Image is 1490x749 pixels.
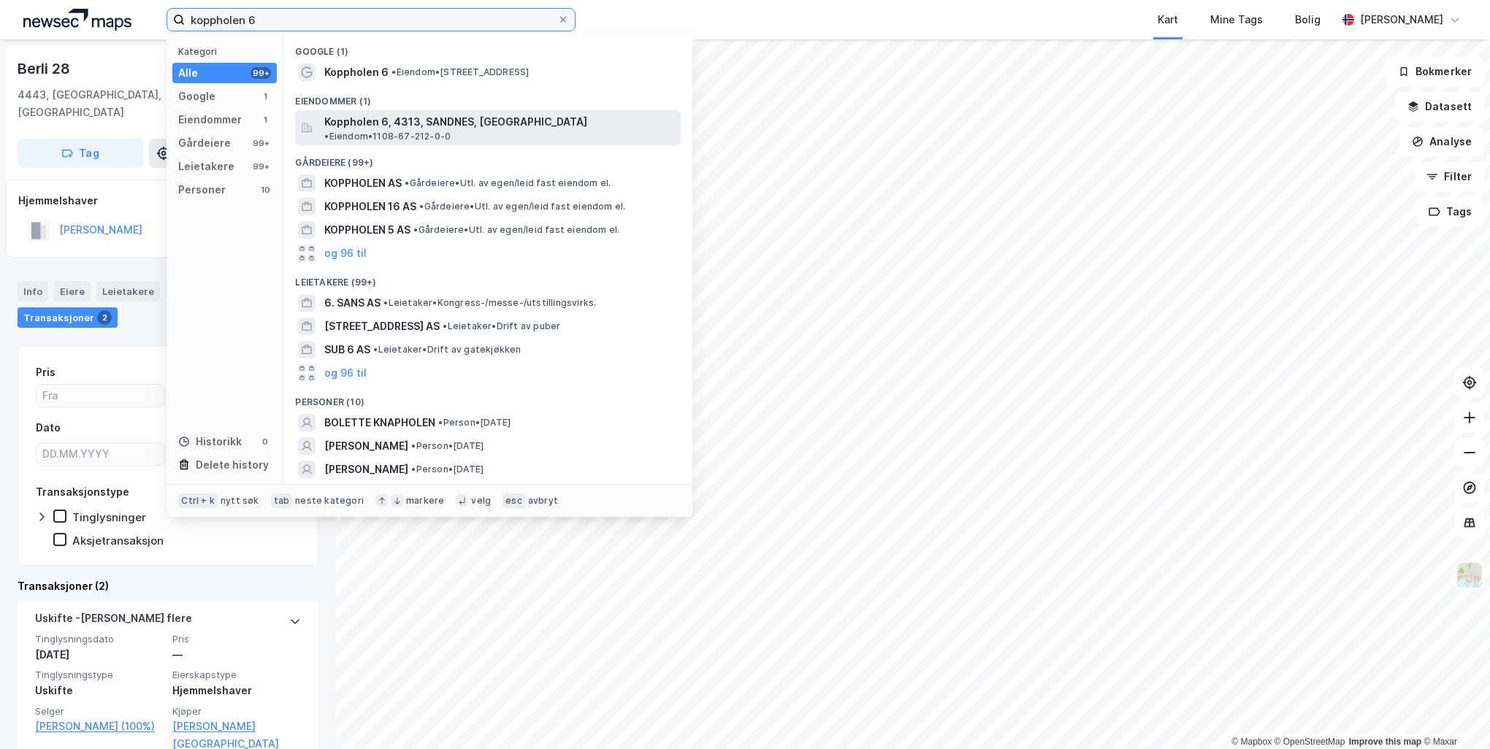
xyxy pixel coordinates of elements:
[18,307,118,328] div: Transaksjoner
[413,224,418,235] span: •
[23,9,131,31] img: logo.a4113a55bc3d86da70a041830d287a7e.svg
[1395,92,1484,121] button: Datasett
[383,297,388,308] span: •
[271,493,293,508] div: tab
[324,341,370,358] span: SUB 6 AS
[411,464,484,475] span: Person • [DATE]
[438,417,511,429] span: Person • [DATE]
[259,184,271,196] div: 10
[35,682,164,699] div: Uskifte
[36,419,61,437] div: Dato
[35,646,164,664] div: [DATE]
[36,483,129,501] div: Transaksjonstype
[1456,561,1483,589] img: Z
[324,318,440,335] span: [STREET_ADDRESS] AS
[411,440,484,452] span: Person • [DATE]
[196,456,269,474] div: Delete history
[283,265,692,291] div: Leietakere (99+)
[1231,737,1272,747] a: Mapbox
[1275,737,1345,747] a: OpenStreetMap
[172,669,301,681] span: Eierskapstype
[1417,679,1490,749] iframe: Chat Widget
[419,201,625,212] span: Gårdeiere • Utl. av egen/leid fast eiendom el.
[36,364,56,381] div: Pris
[383,297,596,309] span: Leietaker • Kongress-/messe-/utstillingsvirks.
[471,495,491,507] div: velg
[178,88,215,105] div: Google
[443,320,560,332] span: Leietaker • Drift av puber
[438,417,443,428] span: •
[324,221,410,239] span: KOPPHOLEN 5 AS
[18,57,72,80] div: Berli 28
[35,610,192,633] div: Uskifte - [PERSON_NAME] flere
[503,493,525,508] div: esc
[96,281,160,301] div: Leietakere
[324,174,402,192] span: KOPPHOLEN AS
[405,177,611,189] span: Gårdeiere • Utl. av egen/leid fast eiendom el.
[324,131,329,142] span: •
[178,433,242,450] div: Historikk
[18,577,318,595] div: Transaksjoner (2)
[295,495,364,507] div: neste kategori
[178,158,234,175] div: Leietakere
[178,64,198,82] div: Alle
[373,344,521,356] span: Leietaker • Drift av gatekjøkken
[411,464,416,475] span: •
[178,134,231,152] div: Gårdeiere
[283,385,692,411] div: Personer (10)
[37,385,164,407] input: Fra
[324,131,451,142] span: Eiendom • 1108-67-212-0-0
[324,437,408,455] span: [PERSON_NAME]
[324,364,367,382] button: og 96 til
[18,281,48,301] div: Info
[528,495,558,507] div: avbryt
[72,510,146,524] div: Tinglysninger
[411,440,416,451] span: •
[1210,11,1263,28] div: Mine Tags
[324,414,435,431] span: BOLETTE KNAPHOLEN
[324,461,408,478] span: [PERSON_NAME]
[97,310,112,325] div: 2
[178,111,242,128] div: Eiendommer
[283,84,692,110] div: Eiendommer (1)
[1295,11,1321,28] div: Bolig
[1399,127,1484,156] button: Analyse
[406,495,444,507] div: markere
[324,198,416,215] span: KOPPHOLEN 16 AS
[35,633,164,645] span: Tinglysningsdato
[172,682,301,699] div: Hjemmelshaver
[413,224,619,236] span: Gårdeiere • Utl. av egen/leid fast eiendom el.
[178,46,277,57] div: Kategori
[172,705,301,718] span: Kjøper
[251,161,271,172] div: 99+
[324,245,367,262] button: og 96 til
[35,669,164,681] span: Tinglysningstype
[35,718,164,735] a: [PERSON_NAME] (100%)
[259,91,271,102] div: 1
[373,344,378,355] span: •
[18,139,143,168] button: Tag
[185,9,557,31] input: Søk på adresse, matrikkel, gårdeiere, leietakere eller personer
[259,114,271,126] div: 1
[324,294,381,312] span: 6. SANS AS
[1414,162,1484,191] button: Filter
[178,493,218,508] div: Ctrl + k
[283,145,692,172] div: Gårdeiere (99+)
[1416,197,1484,226] button: Tags
[391,66,396,77] span: •
[259,436,271,448] div: 0
[221,495,259,507] div: nytt søk
[443,320,447,331] span: •
[1349,737,1421,747] a: Improve this map
[405,177,409,188] span: •
[178,181,226,199] div: Personer
[72,534,164,548] div: Aksjetransaksjon
[251,137,271,149] div: 99+
[35,705,164,718] span: Selger
[18,86,257,121] div: 4443, [GEOGRAPHIC_DATA], [GEOGRAPHIC_DATA]
[283,34,692,61] div: Google (1)
[391,66,529,78] span: Eiendom • [STREET_ADDRESS]
[419,201,424,212] span: •
[324,64,389,81] span: Koppholen 6
[1158,11,1178,28] div: Kart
